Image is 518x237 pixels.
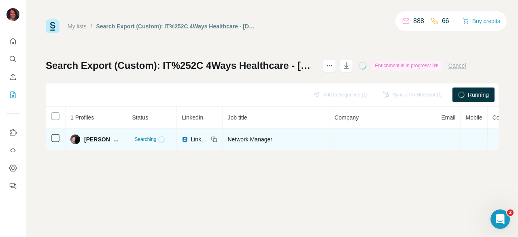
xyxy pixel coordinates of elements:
span: Searching [134,136,156,143]
span: Company [334,114,359,121]
img: Avatar [70,135,80,144]
img: Surfe Logo [46,19,59,33]
p: 888 [413,16,424,26]
span: LinkedIn [182,114,203,121]
span: LinkedIn [191,135,208,143]
button: Quick start [6,34,19,49]
span: Network Manager [227,136,272,143]
button: Cancel [448,62,466,70]
button: Dashboard [6,161,19,175]
button: Feedback [6,179,19,193]
span: Status [132,114,148,121]
button: Enrich CSV [6,70,19,84]
button: Use Surfe on LinkedIn [6,125,19,140]
button: Search [6,52,19,66]
button: Use Surfe API [6,143,19,158]
li: / [91,22,92,30]
span: 1 Profiles [70,114,94,121]
button: actions [323,59,336,72]
h1: Search Export (Custom): IT%252C 4Ways Healthcare - [DATE] 11:37 [46,59,316,72]
img: LinkedIn logo [182,136,188,143]
button: Buy credits [463,15,500,27]
img: Avatar [6,8,19,21]
span: [PERSON_NAME] [84,135,122,143]
a: My lists [68,23,87,30]
span: Mobile [465,114,482,121]
span: Email [441,114,455,121]
div: Enrichment is in progress: 0% [372,61,442,70]
span: Running [468,91,489,99]
button: My lists [6,88,19,102]
span: 2 [507,209,514,216]
span: Job title [227,114,247,121]
p: 66 [442,16,449,26]
div: Search Export (Custom): IT%252C 4Ways Healthcare - [DATE] 11:37 [96,22,257,30]
iframe: Intercom live chat [490,209,510,229]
